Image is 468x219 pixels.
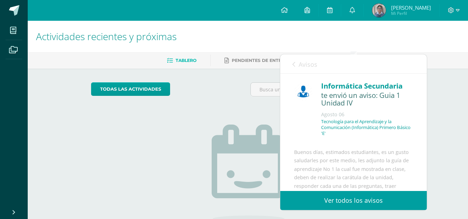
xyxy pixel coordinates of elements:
span: Tablero [176,58,196,63]
input: Busca una actividad próxima aquí... [251,83,404,96]
div: te envió un aviso: Guia 1 Unidad IV [321,91,413,108]
a: Ver todos los avisos [280,191,427,210]
span: Avisos [299,60,317,69]
div: Agosto 06 [321,111,413,118]
div: Informática Secundaria [321,81,413,91]
span: Mi Perfil [391,10,431,16]
a: todas las Actividades [91,82,170,96]
img: 6ed6846fa57649245178fca9fc9a58dd.png [294,82,312,101]
span: [PERSON_NAME] [391,4,431,11]
p: Tecnología para el Aprendizaje y la Comunicación (Informática) Primero Básico 'E' [321,119,413,136]
a: Tablero [167,55,196,66]
span: Pendientes de entrega [232,58,291,63]
a: Pendientes de entrega [224,55,291,66]
span: Actividades recientes y próximas [36,30,177,43]
img: 4b3193a9a6b9d84d82606705fbbd4e56.png [372,3,386,17]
